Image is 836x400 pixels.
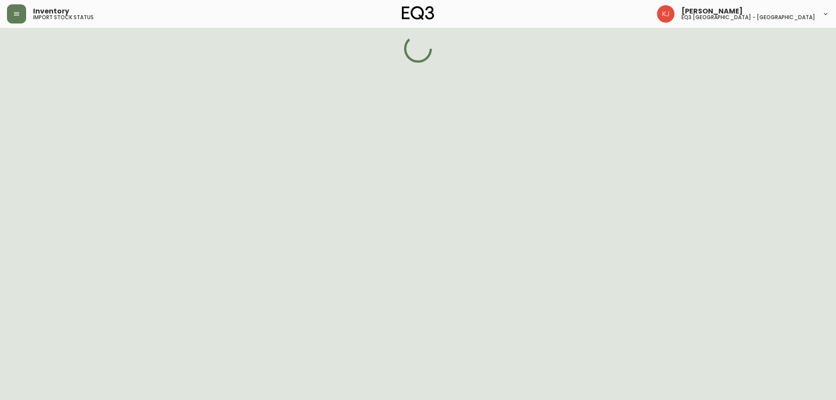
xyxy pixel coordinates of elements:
[402,6,434,20] img: logo
[33,15,94,20] h5: import stock status
[657,5,674,23] img: 24a625d34e264d2520941288c4a55f8e
[681,15,815,20] h5: eq3 [GEOGRAPHIC_DATA] - [GEOGRAPHIC_DATA]
[33,8,69,15] span: Inventory
[681,8,743,15] span: [PERSON_NAME]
